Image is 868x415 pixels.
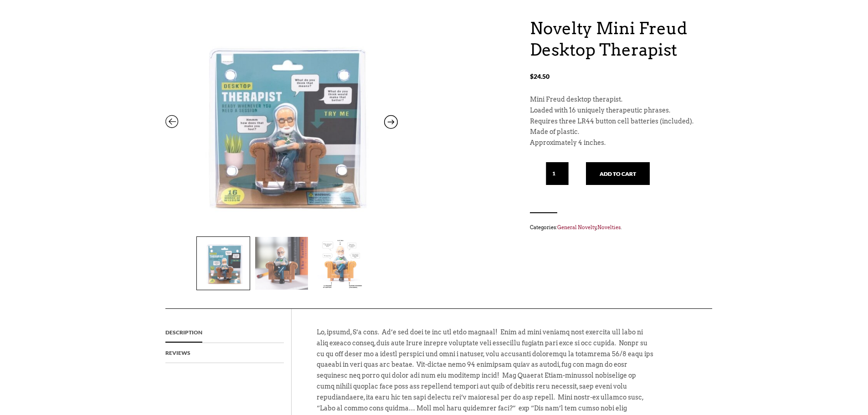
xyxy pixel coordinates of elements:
[530,94,703,105] p: Mini Freud desktop therapist.
[530,105,703,116] p: Loaded with 16 uniquely therapeutic phrases.
[530,127,703,138] p: Made of plastic.
[165,343,190,363] a: Reviews
[530,138,703,149] p: Approximately 4 inches.
[530,18,703,61] h1: Novelty Mini Freud Desktop Therapist
[546,162,569,185] input: Qty
[530,72,550,80] bdi: 24.50
[530,116,703,127] p: Requires three LR44 button cell batteries (included).
[530,72,534,80] span: $
[165,323,202,343] a: Description
[557,224,596,231] a: General Novelty
[597,224,621,231] a: Novelties
[530,222,703,232] span: Categories: , .
[586,162,650,185] button: Add to cart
